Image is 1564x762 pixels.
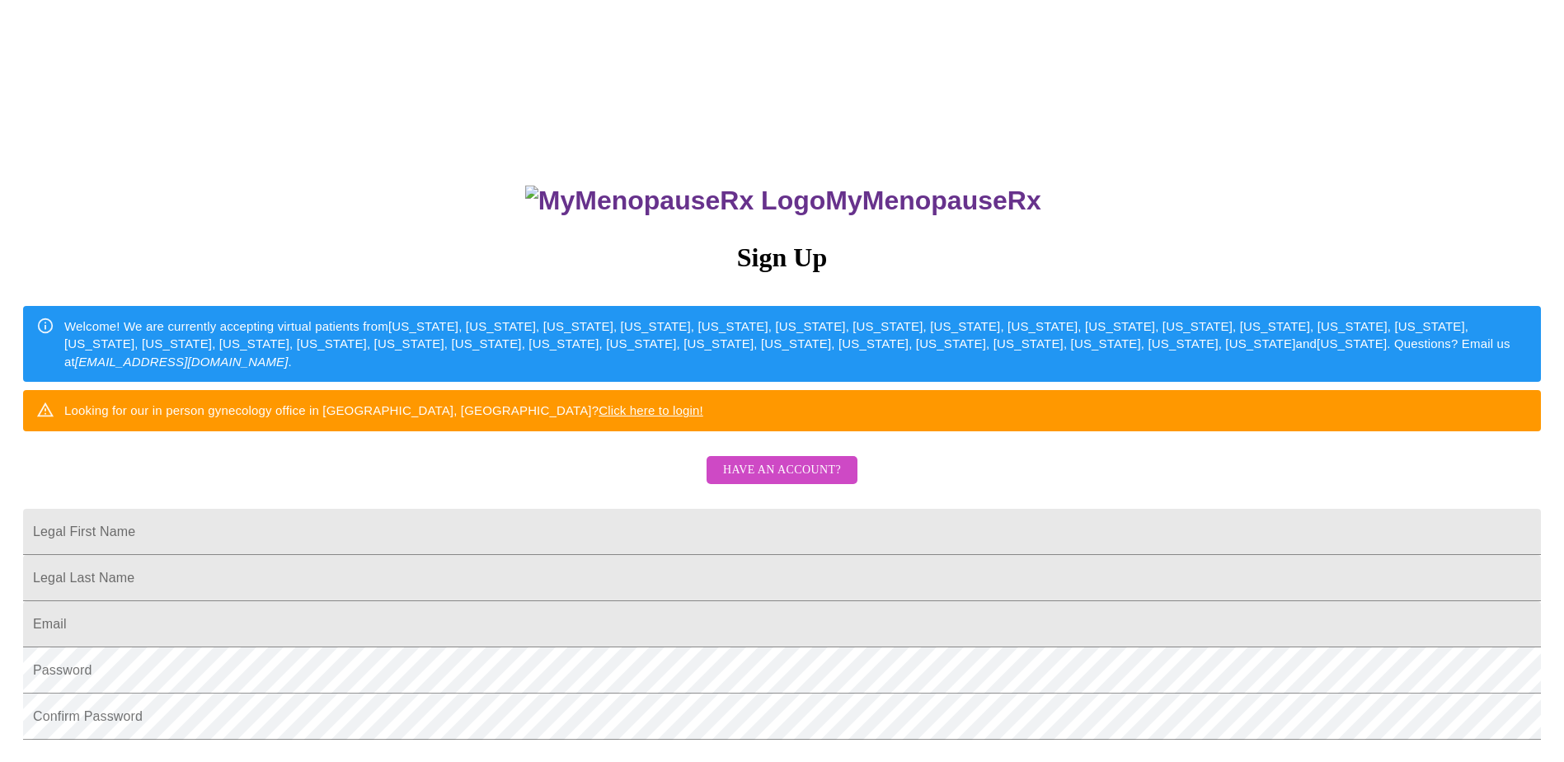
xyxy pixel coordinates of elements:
a: Have an account? [702,473,862,487]
button: Have an account? [707,456,857,485]
h3: MyMenopauseRx [26,186,1542,216]
div: Welcome! We are currently accepting virtual patients from [US_STATE], [US_STATE], [US_STATE], [US... [64,311,1528,377]
em: [EMAIL_ADDRESS][DOMAIN_NAME] [75,355,289,369]
h3: Sign Up [23,242,1541,273]
img: MyMenopauseRx Logo [525,186,825,216]
a: Click here to login! [599,403,703,417]
span: Have an account? [723,460,841,481]
div: Looking for our in person gynecology office in [GEOGRAPHIC_DATA], [GEOGRAPHIC_DATA]? [64,395,703,426]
